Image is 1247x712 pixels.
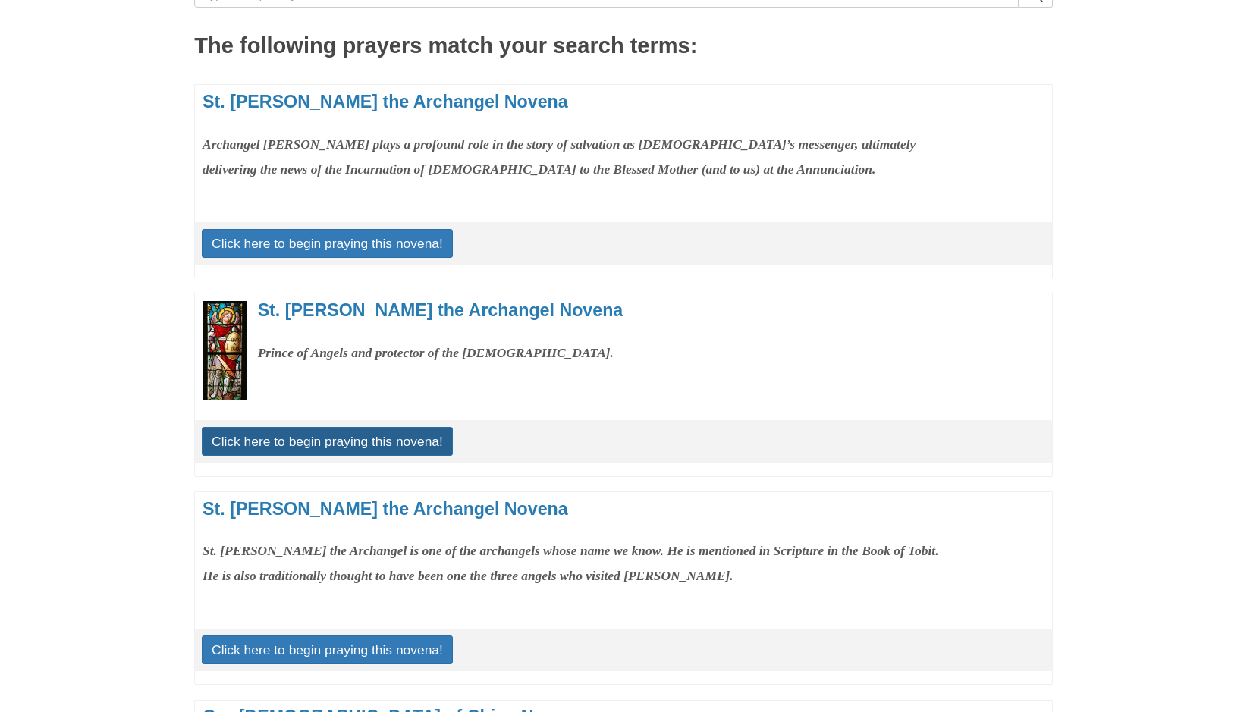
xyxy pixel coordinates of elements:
a: Link to novena [203,301,247,400]
strong: St. [PERSON_NAME] the Archangel is one of the archangels whose name we know. He is mentioned in S... [203,543,939,583]
a: Click here to begin praying this novena! [202,229,453,258]
a: Click here to begin praying this novena! [202,427,453,456]
a: St. [PERSON_NAME] the Archangel Novena [258,300,623,320]
strong: Archangel [PERSON_NAME] plays a profound role in the story of salvation as [DEMOGRAPHIC_DATA]’s m... [203,136,916,177]
strong: Prince of Angels and protector of the [DEMOGRAPHIC_DATA]. [258,345,614,360]
img: St. Michael the Archangel Novena [203,301,247,400]
a: Click here to begin praying this novena! [202,635,453,664]
h2: The following prayers match your search terms: [194,34,1052,58]
a: St. [PERSON_NAME] the Archangel Novena [203,92,568,111]
a: St. [PERSON_NAME] the Archangel Novena [203,499,568,519]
